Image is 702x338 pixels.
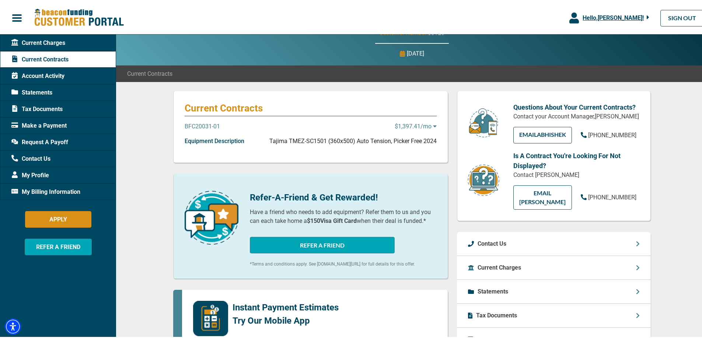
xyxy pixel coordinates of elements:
span: Hello, [PERSON_NAME] ! [583,13,644,20]
p: BFC20031-01 [185,121,220,129]
a: [PHONE_NUMBER] [581,192,636,200]
p: [DATE] [407,48,424,57]
p: Is A Contract You're Looking For Not Displayed? [513,149,639,169]
p: Have a friend who needs to add equipment? Refer them to us and you can each take home a when thei... [250,206,437,224]
b: $150 Visa Gift Card [307,216,357,223]
a: EMAIL [PERSON_NAME] [513,184,572,208]
span: [PHONE_NUMBER] [588,192,636,199]
a: EMAILAbhishek [513,125,572,142]
p: Questions About Your Current Contracts? [513,101,639,111]
span: My Profile [11,170,49,178]
span: Account Activity [11,70,64,79]
p: Instant Payment Estimates [233,299,339,313]
p: Refer-A-Friend & Get Rewarded! [250,189,437,203]
p: Contact your Account Manager, [PERSON_NAME] [513,111,639,120]
p: Statements [478,286,508,295]
p: Try Our Mobile App [233,313,339,326]
img: mobile-app-logo.png [193,299,228,335]
span: Contact Us [11,153,50,162]
button: APPLY [25,210,91,226]
img: customer-service.png [467,106,500,137]
p: Equipment Description [185,135,244,144]
button: REFER A FRIEND [250,235,395,252]
button: REFER A FRIEND [25,237,92,254]
div: Accessibility Menu [5,317,21,333]
span: Statements [11,87,52,96]
p: Tajima TMEZ-SC1501 (360x500) Auto Tension, Picker Free 2024 [269,135,437,144]
img: contract-icon.png [467,162,500,196]
span: Request A Payoff [11,136,68,145]
p: Contact Us [478,238,506,247]
p: Tax Documents [476,310,517,319]
img: Beacon Funding Customer Portal Logo [34,7,124,26]
span: Current Contracts [127,68,172,77]
span: Current Contracts [11,54,69,63]
p: Current Contracts [185,101,437,113]
img: refer-a-friend-icon.png [185,189,238,243]
span: Current Charges [11,37,65,46]
p: Contact [PERSON_NAME] [513,169,639,178]
span: Tax Documents [11,103,63,112]
p: *Terms and conditions apply. See [DOMAIN_NAME][URL] for full details for this offer. [250,259,437,266]
span: My Billing Information [11,186,80,195]
p: $1,397.41 /mo [395,121,437,129]
p: Current Charges [478,262,521,271]
a: [PHONE_NUMBER] [581,129,636,138]
span: [PHONE_NUMBER] [588,130,636,137]
span: Make a Payment [11,120,67,129]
